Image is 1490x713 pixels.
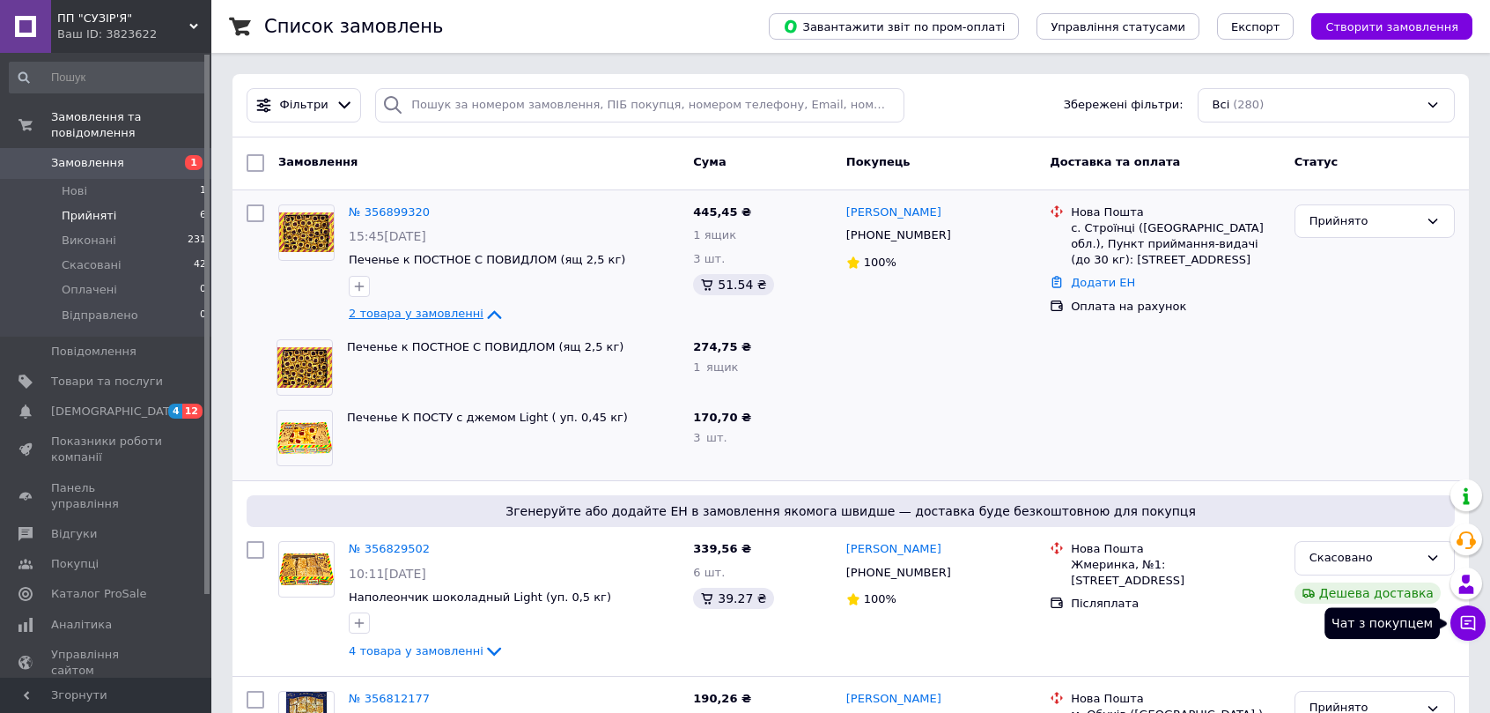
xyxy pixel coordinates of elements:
[188,233,206,249] span: 231
[264,16,443,37] h1: Список замовлень
[51,344,136,360] span: Повідомлення
[783,19,1005,34] span: Завантажити звіт по пром-оплаті
[1050,155,1180,168] span: Доставка та оплата
[349,542,430,555] a: № 356829502
[347,340,623,353] a: Печенье к ПОСТНОЕ С ПОВИДЛОМ (ящ 2,5 кг)
[349,644,505,657] a: 4 товара у замовленні
[1071,557,1280,589] div: Жмеринка, №1: [STREET_ADDRESS]
[693,431,727,444] span: 3 шт.
[62,308,138,323] span: Відправлено
[51,617,112,633] span: Аналітика
[1309,549,1419,568] div: Скасовано
[1233,98,1264,111] span: (280)
[1324,607,1440,639] div: Чат з покупцем
[200,282,206,298] span: 0
[51,647,163,679] span: Управління сайтом
[62,208,116,224] span: Прийняті
[1071,276,1135,289] a: Додати ЕН
[51,404,181,420] span: [DEMOGRAPHIC_DATA]
[57,11,189,26] span: ПП "СУЗІР'Я"
[51,374,163,390] span: Товари та послуги
[349,308,483,321] span: 2 товара у замовленні
[846,541,941,558] a: [PERSON_NAME]
[9,62,208,93] input: Пошук
[254,502,1448,520] span: Згенеруйте або додайте ЕН в замовлення якомога швидше — доставка буде безкоштовною для покупця
[843,561,955,584] div: [PHONE_NUMBER]
[51,526,97,542] span: Відгуки
[62,257,122,273] span: Скасовані
[693,588,773,609] div: 39.27 ₴
[1295,583,1441,604] div: Дешева доставка
[1051,20,1185,33] span: Управління статусами
[279,212,334,252] img: Фото товару
[769,13,1019,40] button: Завантажити звіт по пром-оплаті
[51,480,163,512] span: Панель управління
[277,347,332,387] img: Фото товару
[349,229,426,243] span: 15:45[DATE]
[200,308,206,323] span: 0
[693,692,751,705] span: 190,26 ₴
[347,411,628,424] a: Печенье К ПОСТУ с джемом Light ( уп. 0,45 кг)
[51,155,124,171] span: Замовлення
[864,592,896,605] span: 100%
[1064,97,1184,114] span: Збережені фільтри:
[1071,541,1280,557] div: Нова Пошта
[693,411,751,424] span: 170,70 ₴
[846,155,911,168] span: Покупець
[349,253,625,266] a: Печенье к ПОСТНОЕ С ПОВИДЛОМ (ящ 2,5 кг)
[277,422,332,455] img: Фото товару
[1294,19,1472,33] a: Створити замовлення
[1325,20,1458,33] span: Створити замовлення
[693,274,773,295] div: 51.54 ₴
[57,26,211,42] div: Ваш ID: 3823622
[168,404,182,419] span: 4
[51,556,99,572] span: Покупці
[693,228,736,241] span: 1 ящик
[51,109,211,141] span: Замовлення та повідомлення
[51,586,146,602] span: Каталог ProSale
[693,155,726,168] span: Cума
[1071,204,1280,220] div: Нова Пошта
[693,340,751,353] span: 274,75 ₴
[200,183,206,199] span: 1
[864,256,896,269] span: 100%
[349,307,505,320] a: 2 товара у замовленні
[693,360,738,374] span: 1 ящик
[349,205,430,219] a: № 356899320
[693,542,751,555] span: 339,56 ₴
[1450,605,1486,641] button: Чат з покупцем
[279,553,334,584] img: Фото товару
[62,233,116,249] span: Виконані
[1217,13,1295,40] button: Експорт
[1231,20,1280,33] span: Експорт
[693,566,725,579] span: 6 шт.
[278,541,335,598] a: Фото товару
[200,208,206,224] span: 6
[693,205,751,219] span: 445,45 ₴
[693,252,725,265] span: 3 шт.
[1071,220,1280,269] div: с. Строїнці ([GEOGRAPHIC_DATA] обл.), Пункт приймання-видачі (до 30 кг): [STREET_ADDRESS]
[1071,596,1280,612] div: Післяплата
[278,204,335,261] a: Фото товару
[194,257,206,273] span: 42
[278,155,358,168] span: Замовлення
[185,155,203,170] span: 1
[349,644,483,657] span: 4 товара у замовленні
[182,404,203,419] span: 12
[843,224,955,247] div: [PHONE_NUMBER]
[51,434,163,465] span: Показники роботи компанії
[349,567,426,581] span: 10:11[DATE]
[846,691,941,708] a: [PERSON_NAME]
[375,88,904,123] input: Пошук за номером замовлення, ПІБ покупця, номером телефону, Email, номером накладної
[1311,13,1472,40] button: Створити замовлення
[1213,97,1230,114] span: Всі
[1071,691,1280,707] div: Нова Пошта
[1071,299,1280,315] div: Оплата на рахунок
[349,590,611,604] a: Наполеончик шоколадный Light (уп. 0,5 кг)
[1295,155,1339,168] span: Статус
[1309,212,1419,231] div: Прийнято
[62,282,117,298] span: Оплачені
[846,204,941,221] a: [PERSON_NAME]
